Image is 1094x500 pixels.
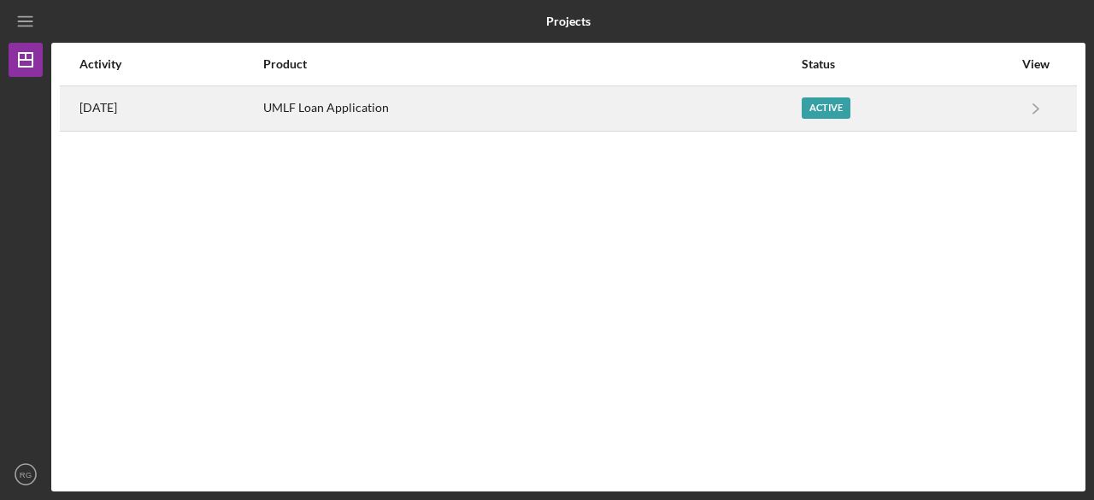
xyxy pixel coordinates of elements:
time: 2025-08-20 18:00 [79,101,117,115]
b: Projects [546,15,591,28]
div: Status [802,57,1013,71]
button: RG [9,457,43,491]
div: Activity [79,57,262,71]
div: Product [263,57,799,71]
div: View [1015,57,1057,71]
div: UMLF Loan Application [263,87,799,130]
div: Active [802,97,850,119]
text: RG [20,470,32,479]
